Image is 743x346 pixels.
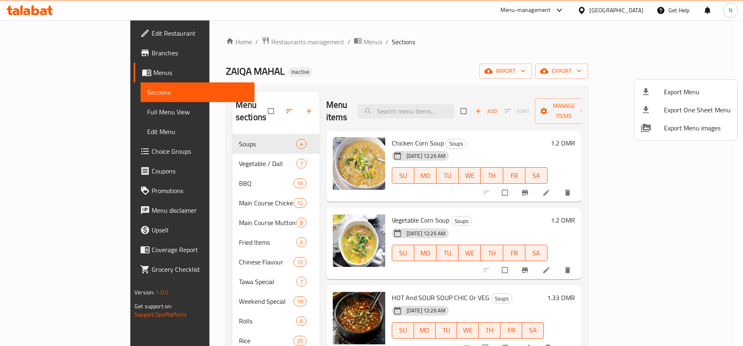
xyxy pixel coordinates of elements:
[634,101,737,119] li: Export one sheet menu items
[664,123,731,133] span: Export Menu images
[664,105,731,115] span: Export One Sheet Menu
[634,83,737,101] li: Export menu items
[634,119,737,137] li: Export Menu images
[664,87,731,97] span: Export Menu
